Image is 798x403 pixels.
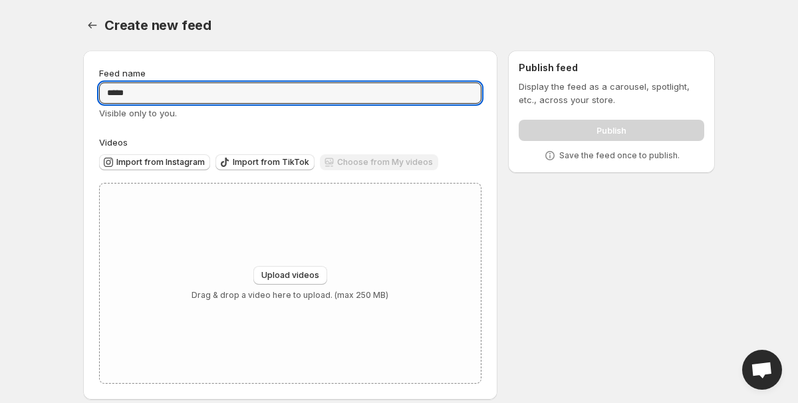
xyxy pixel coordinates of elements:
button: Import from Instagram [99,154,210,170]
button: Settings [83,16,102,35]
span: Create new feed [104,17,211,33]
span: Videos [99,137,128,148]
span: Feed name [99,68,146,78]
p: Drag & drop a video here to upload. (max 250 MB) [192,290,388,301]
span: Import from Instagram [116,157,205,168]
a: Open chat [742,350,782,390]
button: Import from TikTok [215,154,315,170]
p: Save the feed once to publish. [559,150,680,161]
h2: Publish feed [519,61,704,74]
span: Import from TikTok [233,157,309,168]
span: Upload videos [261,270,319,281]
span: Visible only to you. [99,108,177,118]
button: Upload videos [253,266,327,285]
p: Display the feed as a carousel, spotlight, etc., across your store. [519,80,704,106]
